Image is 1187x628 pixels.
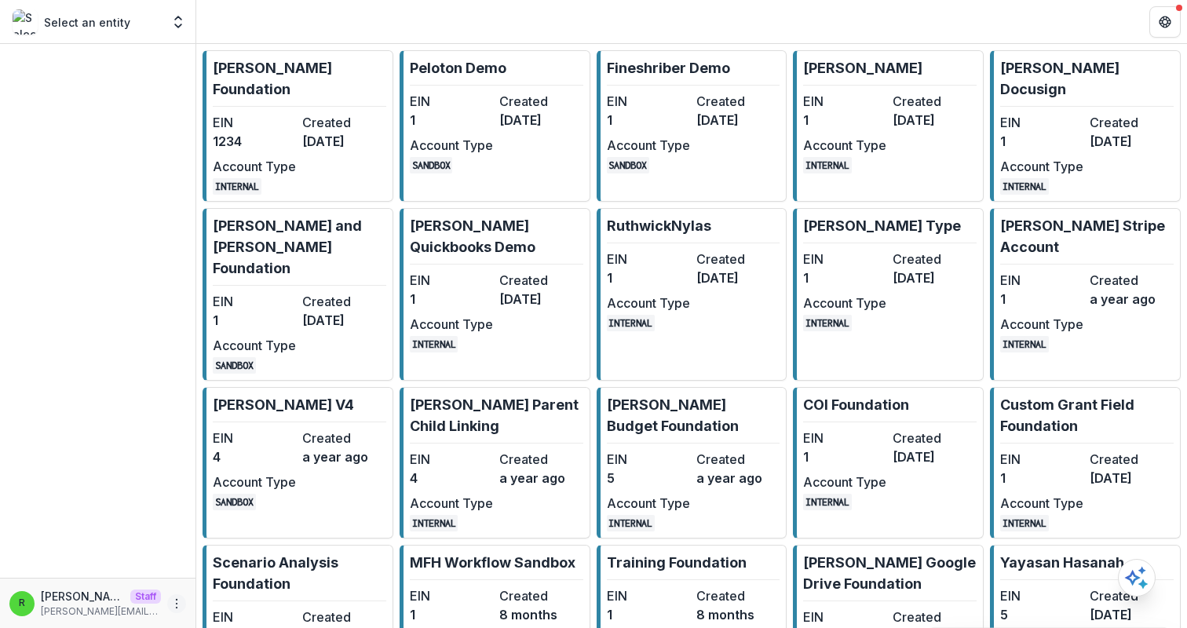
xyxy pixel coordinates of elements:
[803,552,977,594] p: [PERSON_NAME] Google Drive Foundation
[696,111,780,130] dd: [DATE]
[1149,6,1181,38] button: Get Help
[1000,132,1083,151] dd: 1
[607,586,690,605] dt: EIN
[410,136,493,155] dt: Account Type
[607,136,690,155] dt: Account Type
[607,111,690,130] dd: 1
[803,136,886,155] dt: Account Type
[607,450,690,469] dt: EIN
[410,515,458,531] code: INTERNAL
[1000,605,1083,624] dd: 5
[793,208,984,381] a: [PERSON_NAME] TypeEIN1Created[DATE]Account TypeINTERNAL
[213,473,296,491] dt: Account Type
[597,50,787,202] a: Fineshriber DemoEIN1Created[DATE]Account TypeSANDBOX
[803,268,886,287] dd: 1
[803,394,909,415] p: COI Foundation
[213,494,256,510] code: SANDBOX
[302,608,385,626] dt: Created
[803,111,886,130] dd: 1
[607,494,690,513] dt: Account Type
[499,469,583,487] dd: a year ago
[213,57,386,100] p: [PERSON_NAME] Foundation
[803,494,852,510] code: INTERNAL
[1000,215,1174,257] p: [PERSON_NAME] Stripe Account
[167,594,186,613] button: More
[607,469,690,487] dd: 5
[400,387,590,539] a: [PERSON_NAME] Parent Child LinkingEIN4Createda year agoAccount TypeINTERNAL
[44,14,130,31] p: Select an entity
[893,111,976,130] dd: [DATE]
[213,336,296,355] dt: Account Type
[41,588,124,604] p: [PERSON_NAME]
[803,447,886,466] dd: 1
[410,315,493,334] dt: Account Type
[696,250,780,268] dt: Created
[410,469,493,487] dd: 4
[1000,157,1083,176] dt: Account Type
[1090,290,1173,309] dd: a year ago
[213,113,296,132] dt: EIN
[499,450,583,469] dt: Created
[203,50,393,202] a: [PERSON_NAME] FoundationEIN1234Created[DATE]Account TypeINTERNAL
[410,215,583,257] p: [PERSON_NAME] Quickbooks Demo
[213,447,296,466] dd: 4
[696,92,780,111] dt: Created
[1000,271,1083,290] dt: EIN
[1000,113,1083,132] dt: EIN
[990,50,1181,202] a: [PERSON_NAME] DocusignEIN1Created[DATE]Account TypeINTERNAL
[1000,290,1083,309] dd: 1
[213,215,386,279] p: [PERSON_NAME] and [PERSON_NAME] Foundation
[1090,450,1173,469] dt: Created
[893,429,976,447] dt: Created
[410,57,506,78] p: Peloton Demo
[803,215,961,236] p: [PERSON_NAME] Type
[893,250,976,268] dt: Created
[400,50,590,202] a: Peloton DemoEIN1Created[DATE]Account TypeSANDBOX
[607,552,747,573] p: Training Foundation
[803,608,886,626] dt: EIN
[803,250,886,268] dt: EIN
[213,608,296,626] dt: EIN
[1000,450,1083,469] dt: EIN
[803,57,922,78] p: [PERSON_NAME]
[607,294,690,312] dt: Account Type
[203,208,393,381] a: [PERSON_NAME] and [PERSON_NAME] FoundationEIN1Created[DATE]Account TypeSANDBOX
[13,9,38,35] img: Select an entity
[302,447,385,466] dd: a year ago
[803,429,886,447] dt: EIN
[1000,394,1174,436] p: Custom Grant Field Foundation
[1000,552,1124,573] p: Yayasan Hasanah
[499,290,583,309] dd: [DATE]
[499,271,583,290] dt: Created
[213,311,296,330] dd: 1
[803,157,852,173] code: INTERNAL
[696,469,780,487] dd: a year ago
[893,92,976,111] dt: Created
[499,586,583,605] dt: Created
[893,447,976,466] dd: [DATE]
[41,604,161,619] p: [PERSON_NAME][EMAIL_ADDRESS][DOMAIN_NAME]
[893,608,976,626] dt: Created
[803,92,886,111] dt: EIN
[990,208,1181,381] a: [PERSON_NAME] Stripe AccountEIN1Createda year agoAccount TypeINTERNAL
[1090,271,1173,290] dt: Created
[410,336,458,352] code: INTERNAL
[213,132,296,151] dd: 1234
[213,178,261,195] code: INTERNAL
[213,292,296,311] dt: EIN
[19,598,25,608] div: Ruthwick
[1000,469,1083,487] dd: 1
[1118,559,1156,597] button: Open AI Assistant
[696,586,780,605] dt: Created
[597,387,787,539] a: [PERSON_NAME] Budget FoundationEIN5Createda year agoAccount TypeINTERNAL
[213,394,354,415] p: [PERSON_NAME] V4
[607,57,730,78] p: Fineshriber Demo
[1090,586,1173,605] dt: Created
[893,268,976,287] dd: [DATE]
[302,292,385,311] dt: Created
[1090,469,1173,487] dd: [DATE]
[499,111,583,130] dd: [DATE]
[302,429,385,447] dt: Created
[803,294,886,312] dt: Account Type
[410,271,493,290] dt: EIN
